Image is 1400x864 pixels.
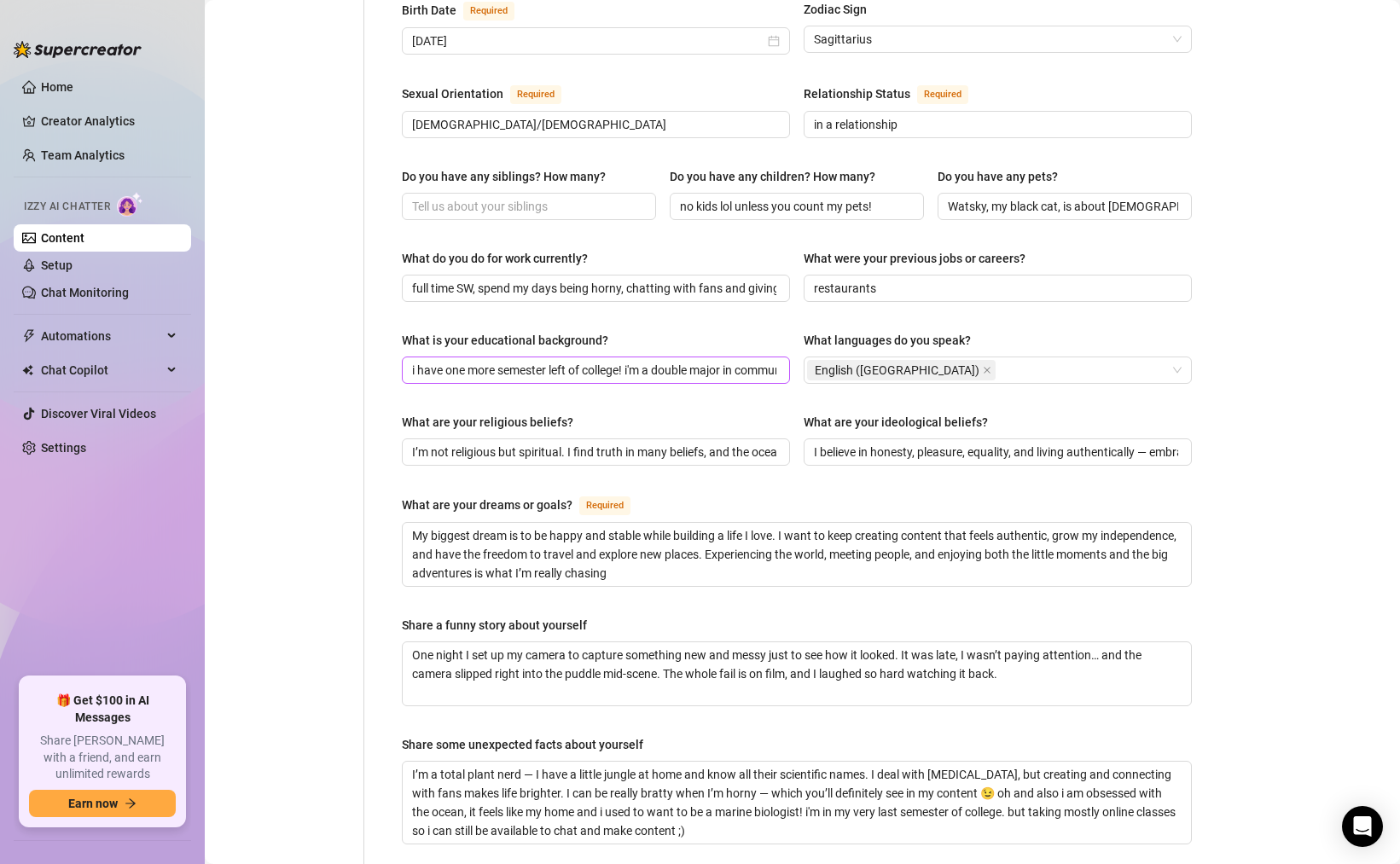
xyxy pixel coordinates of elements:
[804,331,971,350] div: What languages do you speak?
[41,357,162,384] span: Chat Copilot
[814,115,1178,134] input: Relationship Status
[41,148,125,162] a: Team Analytics
[412,115,776,134] input: Sexual Orientation
[402,495,649,515] label: What are your dreams or goals?
[402,413,573,432] div: What are your religious beliefs?
[402,616,587,635] div: Share a funny story about yourself
[41,231,84,245] a: Content
[999,360,1002,380] input: What languages do you speak?
[579,496,630,515] span: Required
[29,693,176,726] span: 🎁 Get $100 in AI Messages
[804,84,910,103] div: Relationship Status
[14,41,142,58] img: logo-BBDzfeDw.svg
[938,167,1058,186] div: Do you have any pets?
[125,797,137,809] span: arrow-right
[412,279,776,298] input: What do you do for work currently?
[22,364,33,376] img: Chat Copilot
[402,735,643,754] div: Share some unexpected facts about yourself
[948,197,1178,216] input: Do you have any pets?
[29,733,176,783] span: Share [PERSON_NAME] with a friend, and earn unlimited rewards
[402,496,572,514] div: What are your dreams or goals?
[68,797,118,810] span: Earn now
[1342,806,1383,847] div: Open Intercom Messenger
[670,167,887,186] label: Do you have any children? How many?
[412,32,764,50] input: Birth Date
[29,790,176,817] button: Earn nowarrow-right
[412,443,776,461] input: What are your religious beliefs?
[804,84,987,104] label: Relationship Status
[814,26,1182,52] span: Sagittarius
[804,413,1000,432] label: What are your ideological beliefs?
[402,167,606,186] div: Do you have any siblings? How many?
[41,407,156,420] a: Discover Viral Videos
[402,735,655,754] label: Share some unexpected facts about yourself
[804,331,983,350] label: What languages do you speak?
[412,361,776,380] input: What is your educational background?
[402,249,600,268] label: What do you do for work currently?
[402,413,585,432] label: What are your religious beliefs?
[670,167,875,186] div: Do you have any children? How many?
[403,642,1191,705] textarea: Share a funny story about yourself
[804,249,1037,268] label: What were your previous jobs or careers?
[510,85,561,104] span: Required
[41,80,73,94] a: Home
[917,85,968,104] span: Required
[402,84,580,104] label: Sexual Orientation
[22,329,36,343] span: thunderbolt
[41,441,86,455] a: Settings
[402,331,608,350] div: What is your educational background?
[804,413,988,432] div: What are your ideological beliefs?
[402,249,588,268] div: What do you do for work currently?
[402,616,599,635] label: Share a funny story about yourself
[117,192,143,217] img: AI Chatter
[412,197,642,216] input: Do you have any siblings? How many?
[403,762,1191,844] textarea: Share some unexpected facts about yourself
[804,249,1025,268] div: What were your previous jobs or careers?
[41,258,73,272] a: Setup
[680,197,910,216] input: Do you have any children? How many?
[24,199,110,215] span: Izzy AI Chatter
[807,360,996,380] span: English (US)
[41,286,129,299] a: Chat Monitoring
[41,107,177,135] a: Creator Analytics
[814,443,1178,461] input: What are your ideological beliefs?
[983,366,991,374] span: close
[41,322,162,350] span: Automations
[402,1,456,20] div: Birth Date
[938,167,1070,186] label: Do you have any pets?
[814,279,1178,298] input: What were your previous jobs or careers?
[402,331,620,350] label: What is your educational background?
[815,361,979,380] span: English ([GEOGRAPHIC_DATA])
[463,2,514,20] span: Required
[402,167,618,186] label: Do you have any siblings? How many?
[403,523,1191,586] textarea: What are your dreams or goals?
[402,84,503,103] div: Sexual Orientation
